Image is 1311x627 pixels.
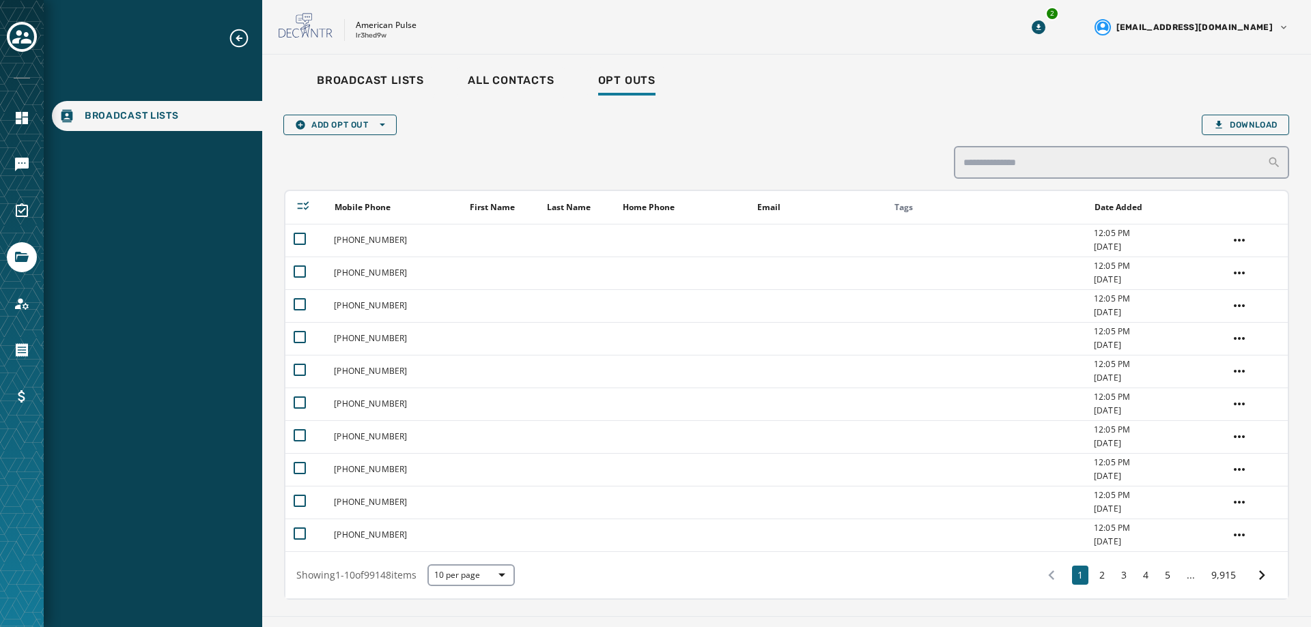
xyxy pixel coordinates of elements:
a: Navigate to Messaging [7,149,37,179]
button: Expand sub nav menu [228,27,261,49]
button: Download Menu [1026,15,1051,40]
td: [PHONE_NUMBER] [326,486,460,519]
button: Add Opt Out [283,115,397,135]
button: Sort by [object Object] [329,196,396,218]
td: [PHONE_NUMBER] [326,420,460,453]
span: 12:05 PM [1094,392,1220,403]
button: 3 [1116,566,1132,585]
span: [DATE] [1094,405,1220,416]
span: Broadcast Lists [317,74,424,87]
span: [DATE] [1094,373,1220,383]
span: Download [1213,119,1278,130]
span: 12:05 PM [1094,424,1220,435]
span: All Contacts [468,74,554,87]
p: lr3hed9w [356,31,386,41]
span: 12:05 PM [1094,490,1220,501]
button: Sort by [object Object] [752,196,786,218]
p: American Pulse [356,20,417,31]
span: [DATE] [1094,274,1220,285]
span: 12:05 PM [1094,228,1220,239]
a: Navigate to Home [7,103,37,133]
span: 10 per page [434,570,508,581]
td: [PHONE_NUMBER] [326,519,460,551]
button: Sort by [object Object] [617,196,680,218]
td: [PHONE_NUMBER] [326,257,460,289]
button: 10 per page [427,564,515,586]
span: [DATE] [1094,471,1220,482]
a: Navigate to Billing [7,381,37,411]
td: [PHONE_NUMBER] [326,355,460,388]
span: [DATE] [1094,307,1220,318]
a: Navigate to Orders [7,335,37,365]
button: 2 [1094,566,1110,585]
span: 12:05 PM [1094,359,1220,370]
a: Navigate to Surveys [7,196,37,226]
a: Broadcast Lists [306,67,435,98]
td: [PHONE_NUMBER] [326,224,460,257]
span: [DATE] [1094,536,1220,547]
button: Download [1202,115,1289,135]
span: Broadcast Lists [85,109,179,123]
a: Navigate to Files [7,242,37,272]
td: [PHONE_NUMBER] [326,388,460,420]
a: Navigate to Broadcast Lists [52,101,262,131]
span: 12:05 PM [1094,326,1220,337]
span: Opt Outs [598,74,655,87]
button: 4 [1138,566,1154,585]
span: [EMAIL_ADDRESS][DOMAIN_NAME] [1116,22,1273,33]
button: 9,915 [1206,566,1241,585]
button: Sort by [object Object] [464,196,520,218]
a: Opt Outs [587,67,666,98]
button: User settings [1089,14,1295,41]
button: Sort by [object Object] [541,196,596,218]
td: [PHONE_NUMBER] [326,453,460,486]
button: Sort by [object Object] [1089,196,1148,218]
div: 2 [1045,7,1059,20]
span: 12:05 PM [1094,523,1220,534]
span: 12:05 PM [1094,293,1220,304]
span: [DATE] [1094,504,1220,514]
span: ... [1181,568,1200,582]
span: 12:05 PM [1094,261,1220,272]
button: 5 [1159,566,1176,585]
a: All Contacts [457,67,565,98]
a: Navigate to Account [7,289,37,319]
span: Showing 1 - 10 of 99148 items [296,568,417,581]
span: [DATE] [1094,340,1220,351]
div: Tags [894,202,1085,213]
span: 12:05 PM [1094,457,1220,468]
td: [PHONE_NUMBER] [326,289,460,322]
span: Add Opt Out [295,119,385,130]
span: [DATE] [1094,438,1220,449]
td: [PHONE_NUMBER] [326,322,460,355]
button: 1 [1072,566,1088,585]
span: [DATE] [1094,242,1220,252]
button: Toggle account select drawer [7,22,37,52]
